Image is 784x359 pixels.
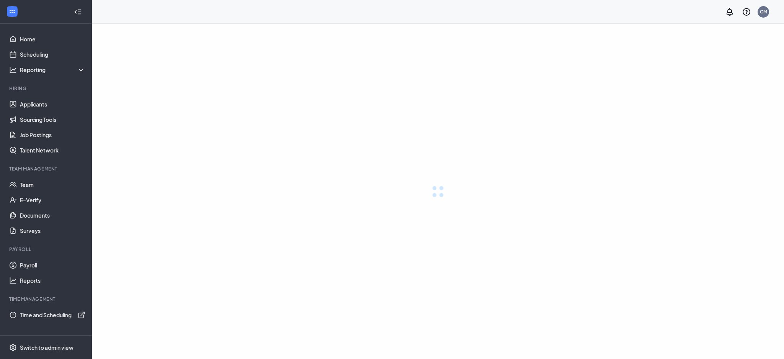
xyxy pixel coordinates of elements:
a: Surveys [20,223,85,238]
div: CM [760,8,767,15]
a: Applicants [20,97,85,112]
div: TIME MANAGEMENT [9,296,84,302]
a: Scheduling [20,47,85,62]
a: Reports [20,273,85,288]
div: Payroll [9,246,84,252]
a: Time and SchedulingExternalLink [20,307,85,323]
div: Team Management [9,166,84,172]
a: Team [20,177,85,192]
div: Switch to admin view [20,344,73,351]
a: E-Verify [20,192,85,208]
a: Talent Network [20,143,85,158]
a: Job Postings [20,127,85,143]
svg: Notifications [725,7,734,16]
a: Home [20,31,85,47]
div: Reporting [20,66,86,74]
a: Documents [20,208,85,223]
svg: Settings [9,344,17,351]
svg: Analysis [9,66,17,74]
svg: WorkstreamLogo [8,8,16,15]
a: Payroll [20,257,85,273]
svg: QuestionInfo [742,7,751,16]
a: Sourcing Tools [20,112,85,127]
div: Hiring [9,85,84,92]
svg: Collapse [74,8,82,16]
